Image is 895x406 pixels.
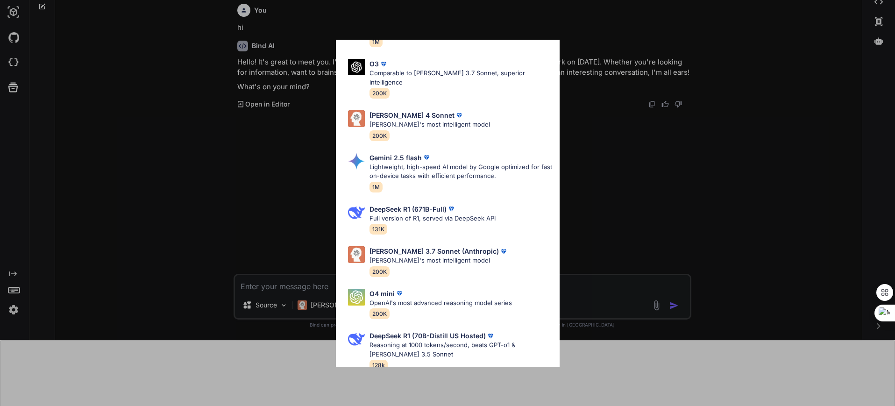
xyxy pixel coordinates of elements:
img: Pick Models [348,246,365,263]
p: [PERSON_NAME]'s most intelligent model [369,256,508,265]
p: DeepSeek R1 (671B-Full) [369,204,447,214]
p: DeepSeek R1 (70B-Distill US Hosted) [369,331,486,341]
img: Pick Models [348,110,365,127]
span: 200K [369,88,390,99]
p: Full version of R1, served via DeepSeek API [369,214,496,223]
img: premium [455,111,464,120]
p: Comparable to [PERSON_NAME] 3.7 Sonnet, superior intelligence [369,69,552,87]
img: Pick Models [348,153,365,170]
p: [PERSON_NAME]'s most intelligent model [369,120,490,129]
img: premium [379,59,388,69]
img: premium [395,289,404,298]
p: Gemini 2.5 flash [369,153,422,163]
p: O3 [369,59,379,69]
img: Pick Models [348,289,365,306]
span: 200K [369,130,390,141]
p: OpenAI's most advanced reasoning model series [369,299,512,308]
img: Pick Models [348,331,365,348]
img: Pick Models [348,204,365,221]
span: 200K [369,308,390,319]
span: 131K [369,224,387,235]
img: Pick Models [348,59,365,75]
img: premium [447,204,456,214]
span: 1M [369,182,383,192]
p: Lightweight, high-speed AI model by Google optimized for fast on-device tasks with efficient perf... [369,163,552,181]
p: [PERSON_NAME] 3.7 Sonnet (Anthropic) [369,246,499,256]
p: O4 mini [369,289,395,299]
span: 1M [369,36,383,47]
img: premium [499,247,508,256]
span: 200K [369,266,390,277]
img: premium [422,153,431,162]
p: [PERSON_NAME] 4 Sonnet [369,110,455,120]
img: premium [486,331,495,341]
